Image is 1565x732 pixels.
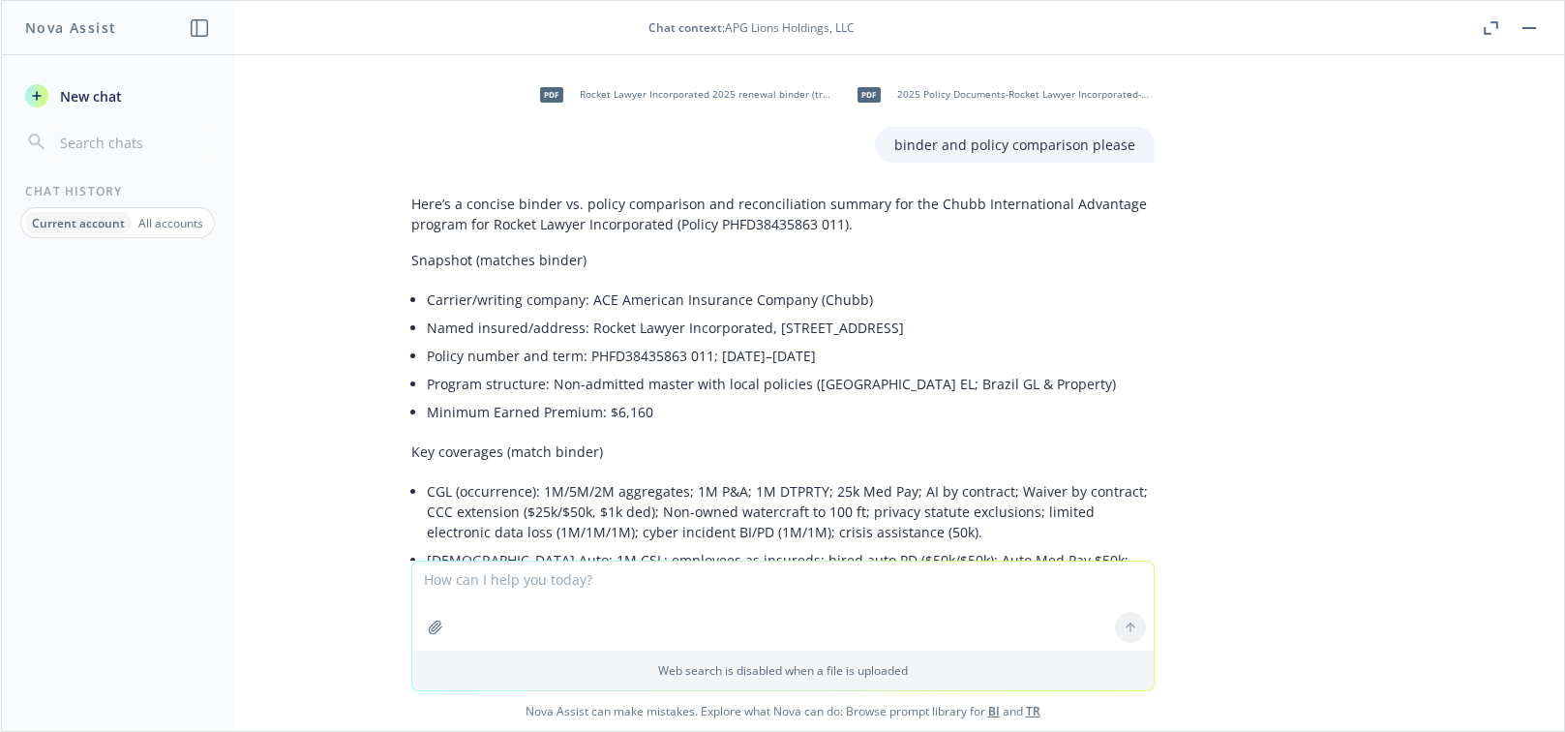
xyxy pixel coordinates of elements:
li: [DEMOGRAPHIC_DATA] Auto: 1M CSL; employees as insureds; hired auto PD ($50k/$50k); Auto Med Pay $... [427,546,1155,595]
div: : APG Lions Holdings, LLC [648,19,855,36]
div: Chat History [2,183,233,199]
span: Chat context [648,19,722,36]
input: Search chats [56,129,210,156]
li: Policy number and term: PHFD38435863 011; [DATE]–[DATE] [427,342,1155,370]
a: BI [988,703,1000,719]
p: Key coverages (match binder) [411,442,1155,462]
span: New chat [56,86,122,107]
p: Web search is disabled when a file is uploaded [424,662,1142,679]
a: TR [1026,703,1040,719]
span: Nova Assist can make mistakes. Explore what Nova can do: Browse prompt library for and [9,691,1556,731]
span: Rocket Lawyer Incorporated 2025 renewal binder (transit corrected).pdf [580,88,833,101]
div: pdfRocket Lawyer Incorporated 2025 renewal binder (transit corrected).pdf [527,71,837,119]
p: Current account [32,215,125,231]
li: Minimum Earned Premium: $6,160 [427,398,1155,426]
div: pdf2025 Policy Documents-Rocket Lawyer Incorporated-PHFD38435863 011-Endts 001-063.pdf [845,71,1155,119]
li: Named insured/address: Rocket Lawyer Incorporated, [STREET_ADDRESS] [427,314,1155,342]
li: CGL (occurrence): 1M/5M/2M aggregates; 1M P&A; 1M DTPRTY; 25k Med Pay; AI by contract; Waiver by ... [427,477,1155,546]
span: pdf [858,87,881,102]
li: Program structure: Non-admitted master with local policies ([GEOGRAPHIC_DATA] EL; Brazil GL & Pro... [427,370,1155,398]
p: Snapshot (matches binder) [411,250,1155,270]
p: Here’s a concise binder vs. policy comparison and reconciliation summary for the Chubb Internatio... [411,194,1155,234]
span: pdf [540,87,563,102]
button: New chat [17,78,218,113]
span: 2025 Policy Documents-Rocket Lawyer Incorporated-PHFD38435863 011-Endts 001-063.pdf [897,88,1151,101]
li: Carrier/writing company: ACE American Insurance Company (Chubb) [427,286,1155,314]
p: All accounts [138,215,203,231]
h1: Nova Assist [25,17,116,38]
p: binder and policy comparison please [894,135,1135,155]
